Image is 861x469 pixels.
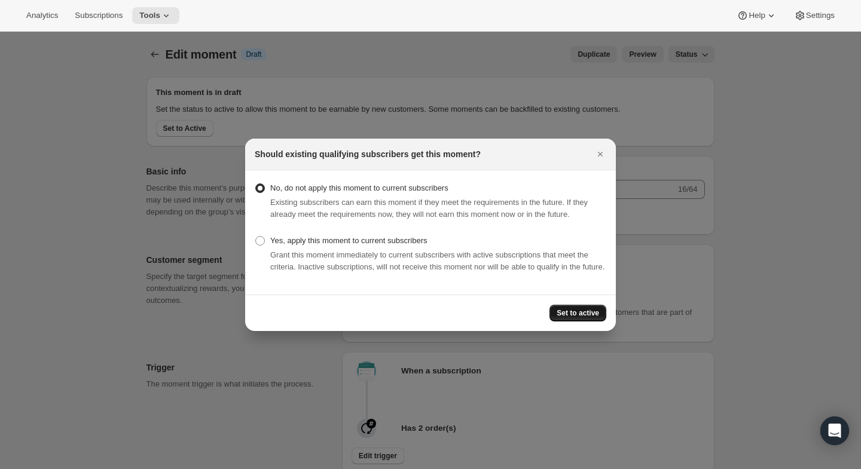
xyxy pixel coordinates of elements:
button: Subscriptions [68,7,130,24]
span: Help [749,11,765,20]
button: Help [729,7,784,24]
button: Settings [787,7,842,24]
div: Open Intercom Messenger [820,416,849,445]
span: Settings [806,11,835,20]
span: Grant this moment immediately to current subscribers with active subscriptions that meet the crit... [270,250,604,271]
h2: Should existing qualifying subscribers get this moment? [255,148,481,160]
span: Subscriptions [75,11,123,20]
span: No, do not apply this moment to current subscribers [270,183,448,192]
button: Tools [132,7,179,24]
span: Tools [139,11,160,20]
span: Set to active [557,308,599,318]
span: Existing subscribers can earn this moment if they meet the requirements in the future. If they al... [270,198,588,219]
span: Yes, apply this moment to current subscribers [270,236,428,245]
span: Analytics [26,11,58,20]
button: Close [592,146,609,163]
button: Set to active [549,305,606,321]
button: Analytics [19,7,65,24]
